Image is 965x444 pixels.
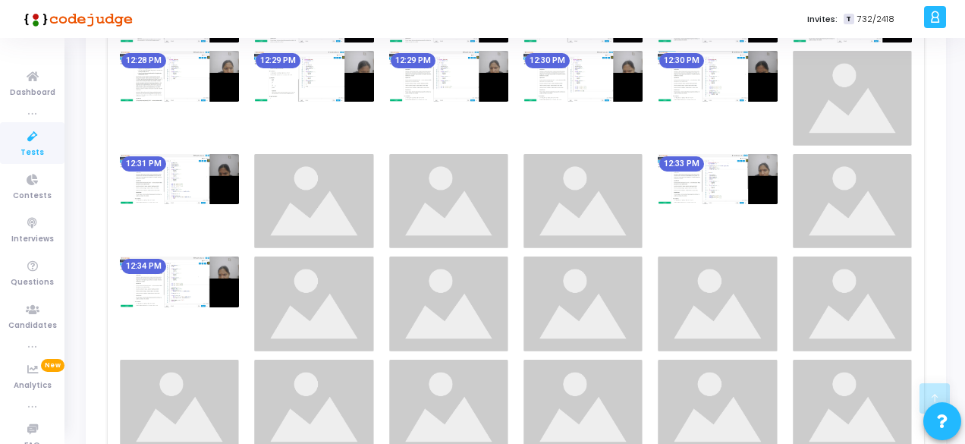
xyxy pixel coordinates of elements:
span: Dashboard [10,87,55,99]
img: screenshot-1756796629909.jpeg [658,154,777,205]
mat-chip: 12:30 PM [659,53,704,68]
mat-chip: 12:30 PM [525,53,570,68]
mat-chip: 12:29 PM [256,53,300,68]
span: New [41,359,64,372]
img: image_loading.png [389,257,508,351]
img: screenshot-1756796419921.jpeg [523,51,643,102]
img: screenshot-1756796509946.jpeg [120,154,239,205]
img: screenshot-1756796689893.jpeg [120,257,239,307]
span: Questions [11,276,54,289]
mat-chip: 12:34 PM [121,259,166,274]
mat-chip: 12:29 PM [391,53,435,68]
img: image_loading.png [793,51,912,146]
span: Candidates [8,320,57,332]
img: image_loading.png [793,257,912,351]
img: image_loading.png [389,154,508,249]
img: screenshot-1756796389939.jpeg [389,51,508,102]
img: image_loading.png [254,257,373,351]
span: Tests [20,146,44,159]
span: Interviews [11,233,54,246]
img: image_loading.png [523,257,643,351]
label: Invites: [807,13,838,26]
img: screenshot-1756796359920.jpeg [254,51,373,102]
span: 732/2418 [857,13,894,26]
mat-chip: 12:28 PM [121,53,166,68]
img: screenshot-1756796329944.jpeg [120,51,239,102]
img: image_loading.png [254,154,373,249]
img: image_loading.png [658,257,777,351]
mat-chip: 12:33 PM [659,156,704,172]
img: image_loading.png [523,154,643,249]
span: T [844,14,853,25]
span: Contests [13,190,52,203]
mat-chip: 12:31 PM [121,156,166,172]
img: screenshot-1756796449876.jpeg [658,51,777,102]
span: Analytics [14,379,52,392]
img: image_loading.png [793,154,912,249]
img: logo [19,4,133,34]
